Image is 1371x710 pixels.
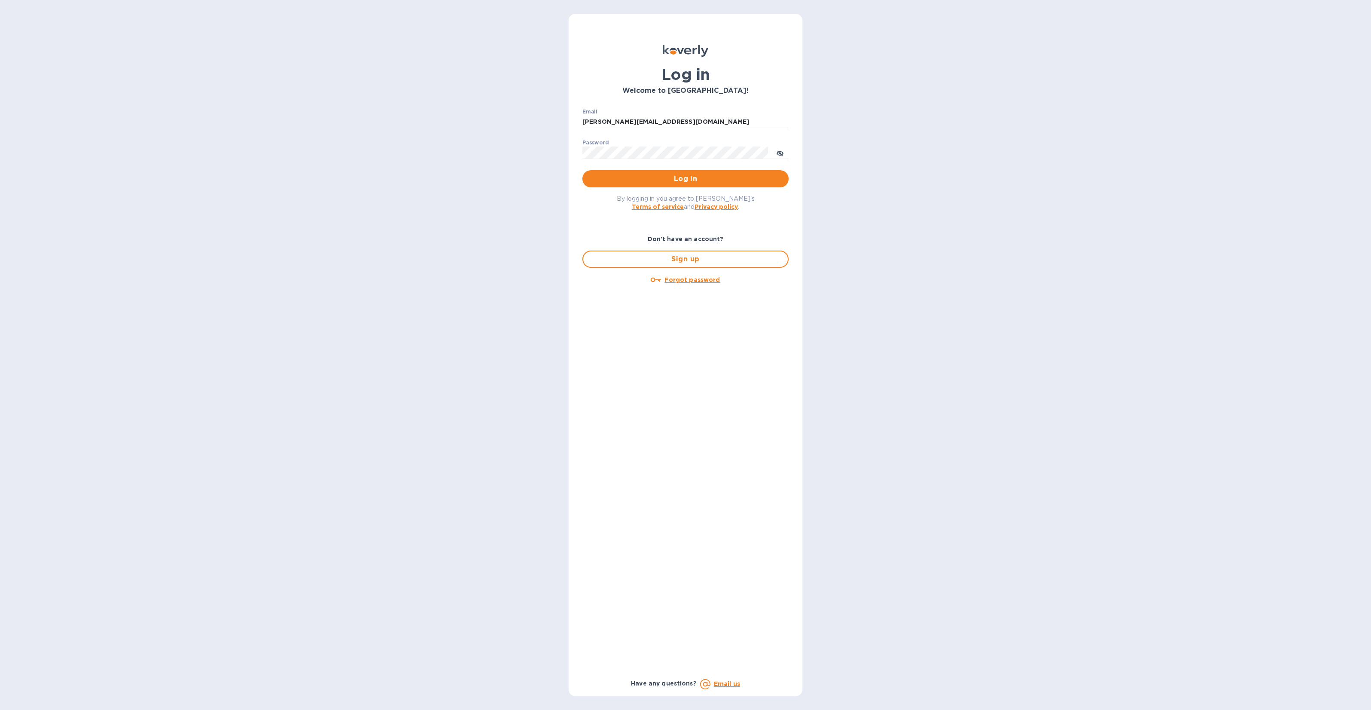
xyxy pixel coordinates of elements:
span: Sign up [590,254,781,264]
h1: Log in [582,65,789,83]
img: Koverly [663,45,708,57]
a: Email us [714,680,740,687]
label: Email [582,109,597,114]
h3: Welcome to [GEOGRAPHIC_DATA]! [582,87,789,95]
span: By logging in you agree to [PERSON_NAME]'s and . [617,195,755,210]
a: Terms of service [632,203,684,210]
a: Privacy policy [695,203,738,210]
button: toggle password visibility [771,144,789,161]
b: Have any questions? [631,680,697,687]
u: Forgot password [664,276,720,283]
button: Sign up [582,251,789,268]
label: Password [582,140,609,145]
b: Don't have an account? [648,236,724,242]
button: Log in [582,170,789,187]
input: Enter email address [582,116,789,129]
span: Log in [589,174,782,184]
